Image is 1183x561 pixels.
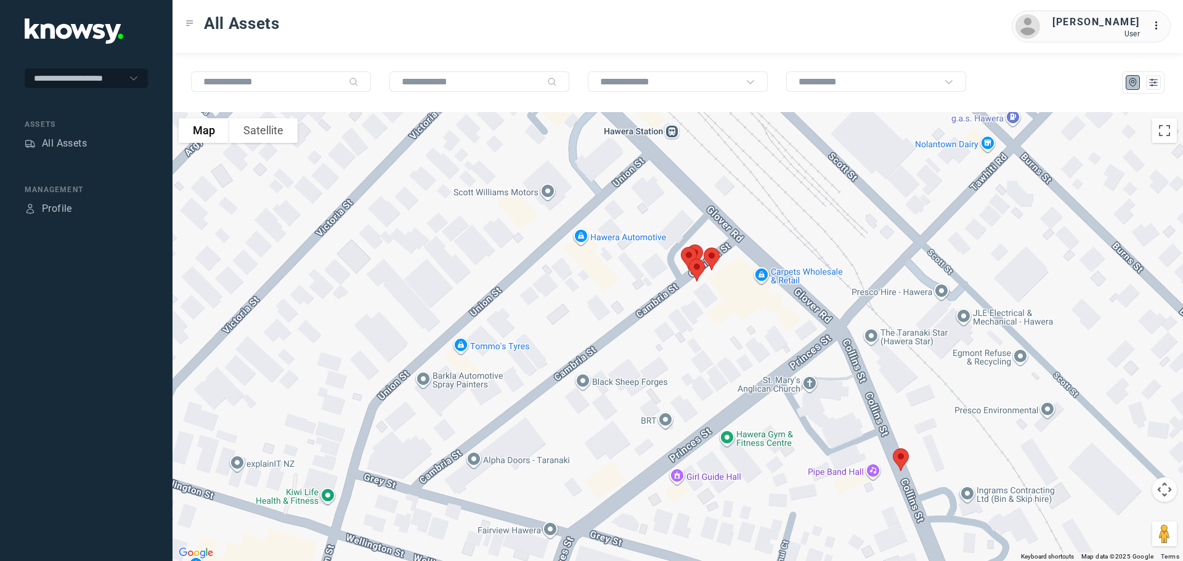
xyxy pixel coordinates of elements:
[229,118,298,143] button: Show satellite imagery
[1021,552,1074,561] button: Keyboard shortcuts
[25,119,148,130] div: Assets
[176,545,216,561] a: Open this area in Google Maps (opens a new window)
[1153,21,1165,30] tspan: ...
[1148,77,1159,88] div: List
[185,19,194,28] div: Toggle Menu
[25,201,72,216] a: ProfileProfile
[547,77,557,87] div: Search
[179,118,229,143] button: Show street map
[176,545,216,561] img: Google
[1161,553,1179,560] a: Terms (opens in new tab)
[1128,77,1139,88] div: Map
[1015,14,1040,39] img: avatar.png
[25,203,36,214] div: Profile
[25,184,148,195] div: Management
[25,136,87,151] a: AssetsAll Assets
[1152,18,1167,33] div: :
[1052,15,1140,30] div: [PERSON_NAME]
[25,138,36,149] div: Assets
[1152,477,1177,502] button: Map camera controls
[42,136,87,151] div: All Assets
[349,77,359,87] div: Search
[1152,522,1177,546] button: Drag Pegman onto the map to open Street View
[1152,18,1167,35] div: :
[25,18,123,44] img: Application Logo
[204,12,280,34] span: All Assets
[1052,30,1140,38] div: User
[1152,118,1177,143] button: Toggle fullscreen view
[1081,553,1153,560] span: Map data ©2025 Google
[42,201,72,216] div: Profile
